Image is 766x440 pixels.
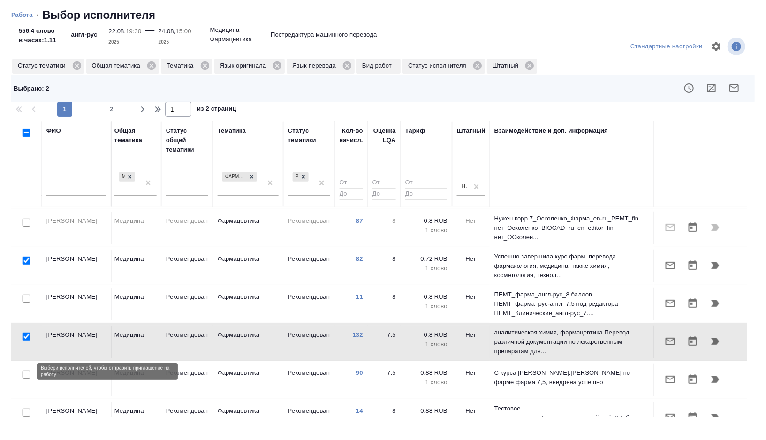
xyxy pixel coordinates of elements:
td: [PERSON_NAME] [42,250,112,282]
button: Открыть календарь загрузки [682,368,704,391]
button: Открыть календарь загрузки [682,254,704,277]
p: 1 слово [405,416,447,425]
p: С курса [PERSON_NAME].[PERSON_NAME] по фарме фарма 7,5, внедрена успешно [494,368,649,387]
p: Язык оригинала [220,61,270,70]
button: Открыть календарь загрузки [682,292,704,315]
button: Продолжить [704,292,727,315]
td: 7.5 [368,326,401,358]
button: Открыть календарь загрузки [682,330,704,353]
td: Нет [452,250,490,282]
td: Рекомендован [283,364,335,396]
p: 1 слово [405,340,447,349]
td: Рекомендован [161,250,213,282]
td: [PERSON_NAME] [42,364,112,396]
button: Продолжить [704,368,727,391]
div: Тематика [161,59,212,74]
p: Статус исполнителя [408,61,470,70]
p: Фармацевтика [218,216,279,226]
p: Вид работ [362,61,395,70]
td: Медицина [110,326,161,358]
span: Выбрано : 2 [14,85,49,92]
p: аналитическая химия, фармацевтика Перевод различной документации по лекарственным препаратам для... [494,328,649,356]
td: Медицина [110,250,161,282]
div: Рекомендован [293,172,298,182]
p: 1 слово [405,378,447,387]
td: [PERSON_NAME] [42,288,112,320]
button: Открыть календарь загрузки [682,406,704,429]
button: Показать доступность исполнителя [678,77,700,99]
td: 8 [368,212,401,244]
button: Рассчитать маржинальность заказа [700,77,723,99]
td: Рекомендован [283,212,335,244]
a: 82 [356,255,363,262]
p: 0.72 RUB [405,254,447,264]
button: Продолжить [704,254,727,277]
a: 87 [356,217,363,224]
input: До [372,189,396,200]
td: Нет [452,402,490,434]
p: Фармацевтика [218,368,279,378]
p: Постредактура машинного перевода [271,30,377,39]
p: Фармацевтика [218,330,279,340]
div: Язык перевода [287,59,355,74]
p: 0.8 RUB [405,330,447,340]
div: Статус тематики [12,59,84,74]
td: 8 [368,250,401,282]
p: 1 слово [405,226,447,235]
input: Выбери исполнителей, чтобы отправить приглашение на работу [23,219,30,227]
button: Отправить предложение о работе [659,330,682,353]
a: 132 [353,331,363,338]
input: От [372,177,396,189]
button: Продолжить [704,406,727,429]
p: 0.88 RUB [405,406,447,416]
p: ПЕМТ_фарма_англ-рус_8 баллов ПЕМТ_фарма_рус-англ_7.5 под редактора ПЕМТ_Клинические_англ-рус_7.... [494,290,649,318]
p: Успешно завершила курс фарм. перевода фармакология, медицина, также химия, косметология, технол... [494,252,649,280]
li: ‹ [37,10,38,20]
td: Медицина [110,364,161,396]
td: Нет [452,364,490,396]
td: Рекомендован [161,364,213,396]
div: Фармацевтика [221,171,258,183]
button: Отправить предложение о работе [659,292,682,315]
td: 8 [368,288,401,320]
td: [PERSON_NAME] [42,402,112,434]
td: Рекомендован [161,288,213,320]
td: Рекомендован [161,212,213,244]
div: Статус тематики [288,126,330,145]
p: 15:00 [175,28,191,35]
div: Медицина [119,172,125,182]
button: Открыть календарь загрузки [682,216,704,239]
p: Медицина [210,25,240,35]
td: Рекомендован [161,402,213,434]
td: Медицина [110,402,161,434]
h2: Выбор исполнителя [42,8,155,23]
td: Медицина [110,212,161,244]
td: Нет [452,212,490,244]
div: Тариф [405,126,425,136]
p: 24.08, [159,28,176,35]
p: 556,4 слово [19,26,56,36]
a: Работа [11,11,33,18]
button: Отправить предложение о работе [659,254,682,277]
p: 22.08, [108,28,126,35]
td: Рекомендован [161,326,213,358]
p: Язык перевода [292,61,339,70]
div: Фармацевтика [222,172,247,182]
p: Фармацевтика [218,406,279,416]
td: 7.5 [368,364,401,396]
button: Отправить предложение о работе [659,368,682,391]
p: 1 слово [405,264,447,273]
button: 2 [104,102,119,117]
span: Настроить таблицу [705,35,728,58]
p: 0.8 RUB [405,292,447,302]
div: ФИО [46,126,61,136]
td: Рекомендован [283,326,335,358]
p: 1 слово [405,302,447,311]
div: Общая тематика [114,126,157,145]
div: Медицина [118,171,136,183]
p: Статус тематики [18,61,69,70]
a: 14 [356,407,363,414]
button: Отправить предложение о работе [723,77,745,99]
p: Штатный [493,61,522,70]
input: До [405,189,447,200]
